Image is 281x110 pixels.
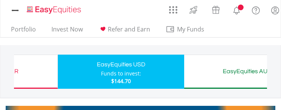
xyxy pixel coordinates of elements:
[210,4,222,16] img: vouchers-v2.svg
[227,2,246,17] a: Notifications
[101,70,141,77] div: Funds to invest:
[8,25,39,37] a: Portfolio
[111,77,131,85] span: $144.70
[48,25,86,37] a: Invest Now
[246,2,265,17] a: FAQ's and Support
[187,4,200,16] img: thrive-v2.svg
[26,5,83,14] img: EasyEquities_Logo.png
[95,25,153,37] a: Refer and Earn
[24,2,83,14] a: Home page
[166,24,215,34] span: My Funds
[108,25,150,33] span: Refer and Earn
[62,59,180,70] div: EasyEquities USD
[164,2,182,14] a: AppsGrid
[205,2,227,16] a: Vouchers
[169,6,177,14] img: grid-menu-icon.svg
